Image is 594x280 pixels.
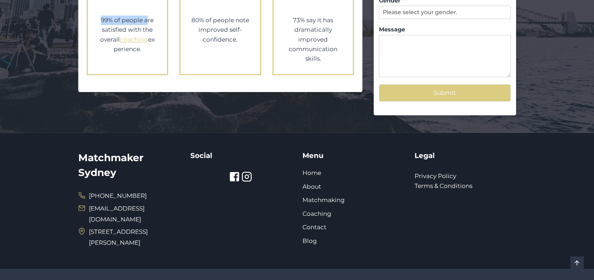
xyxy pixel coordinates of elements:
span: [STREET_ADDRESS][PERSON_NAME] [89,226,180,248]
a: Contact [302,224,326,231]
a: coaching [120,36,148,43]
a: [PHONE_NUMBER] [78,190,147,201]
h2: Matchmaker Sydney [78,150,180,180]
p: 99% of people are satisfied with the overall experience. [98,16,157,54]
p: 80% of people note improved self-confidence. [191,16,250,44]
a: Blog [302,237,317,244]
h5: Social [190,150,292,161]
a: Terms & Conditions [415,182,472,189]
a: Home [302,169,321,176]
a: [EMAIL_ADDRESS][DOMAIN_NAME] [89,205,145,223]
label: Message [379,26,510,34]
button: Submit [379,84,510,102]
a: Matchmaking [302,196,345,203]
a: Coaching [302,210,331,217]
h5: Menu [302,150,404,161]
a: About [302,183,321,190]
h5: Legal [415,150,516,161]
a: Scroll to top [570,256,583,269]
a: Privacy Policy [415,172,456,179]
span: [PHONE_NUMBER] [89,190,147,201]
p: 73% say it has dramatically improved communication skills. [284,16,343,63]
